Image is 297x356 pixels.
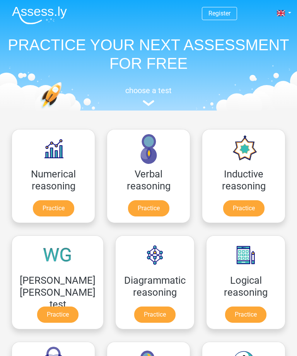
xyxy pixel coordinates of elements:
a: choose a test [6,86,291,106]
h5: choose a test [6,86,291,95]
a: Practice [223,200,265,216]
a: Practice [225,307,266,323]
h1: PRACTICE YOUR NEXT ASSESSMENT FOR FREE [6,36,291,73]
img: assessment [143,100,154,106]
a: Practice [37,307,79,323]
img: practice [40,82,86,138]
img: Assessly [12,6,67,24]
a: Practice [134,307,176,323]
a: Practice [33,200,74,216]
a: Register [208,10,230,17]
a: Practice [128,200,169,216]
